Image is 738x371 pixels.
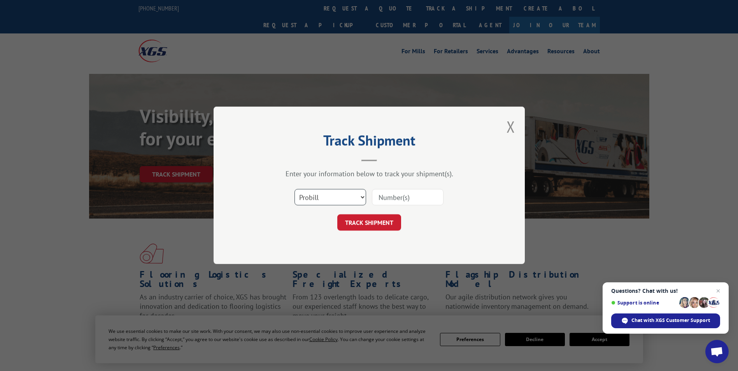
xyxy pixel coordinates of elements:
[611,288,720,294] span: Questions? Chat with us!
[631,317,710,324] span: Chat with XGS Customer Support
[705,340,729,363] a: Open chat
[372,189,444,206] input: Number(s)
[252,170,486,178] div: Enter your information below to track your shipment(s).
[611,313,720,328] span: Chat with XGS Customer Support
[611,300,677,306] span: Support is online
[337,215,401,231] button: TRACK SHIPMENT
[252,135,486,150] h2: Track Shipment
[507,116,515,137] button: Close modal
